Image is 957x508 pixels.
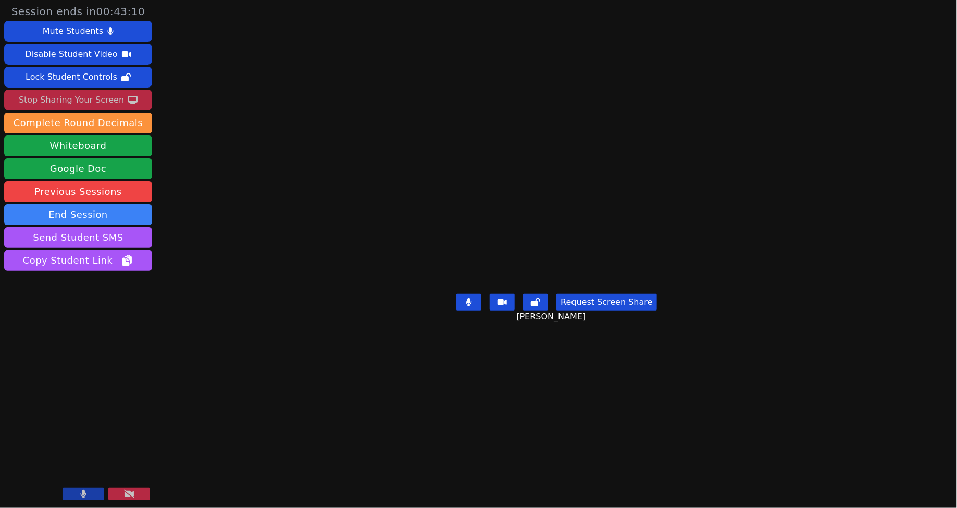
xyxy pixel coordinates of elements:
span: Session ends in [11,4,145,19]
a: Google Doc [4,158,152,179]
div: Stop Sharing Your Screen [19,92,124,108]
time: 00:43:10 [96,5,145,18]
button: Complete Round Decimals [4,113,152,133]
span: [PERSON_NAME] [517,311,589,323]
div: Mute Students [43,23,103,40]
button: Copy Student Link [4,250,152,271]
a: Previous Sessions [4,181,152,202]
button: Stop Sharing Your Screen [4,90,152,110]
button: Lock Student Controls [4,67,152,88]
button: End Session [4,204,152,225]
button: Disable Student Video [4,44,152,65]
div: Disable Student Video [25,46,117,63]
span: Copy Student Link [23,253,133,268]
button: Mute Students [4,21,152,42]
div: Lock Student Controls [26,69,117,85]
button: Send Student SMS [4,227,152,248]
button: Request Screen Share [556,294,656,311]
button: Whiteboard [4,135,152,156]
